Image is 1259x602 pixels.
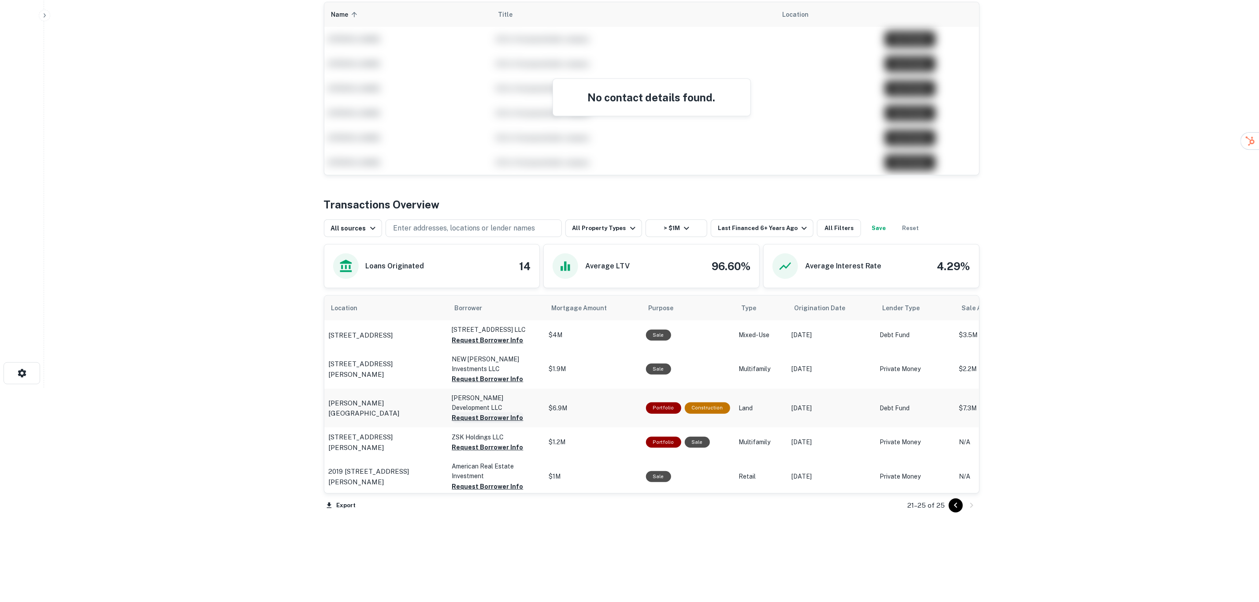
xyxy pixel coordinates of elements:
p: [DATE] [792,331,871,340]
a: [STREET_ADDRESS][PERSON_NAME] [329,432,443,453]
button: Request Borrower Info [452,374,524,384]
a: 2019 [STREET_ADDRESS][PERSON_NAME] [329,466,443,487]
button: Request Borrower Info [452,335,524,346]
th: Type [735,296,787,320]
th: Purpose [642,296,735,320]
div: scrollable content [324,296,979,493]
th: Location [324,296,448,320]
p: [DATE] [792,472,871,481]
p: Multifamily [739,364,783,374]
button: > $1M [646,219,707,237]
h4: 96.60% [712,258,750,274]
button: Request Borrower Info [452,442,524,453]
p: [DATE] [792,438,871,447]
p: 21–25 of 25 [908,500,945,511]
div: Sale [646,330,671,341]
p: $6.9M [549,404,637,413]
th: Origination Date [787,296,876,320]
p: Land [739,404,783,413]
span: Purpose [649,303,685,313]
button: Save your search to get updates of matches that match your search criteria. [865,219,893,237]
p: Multifamily [739,438,783,447]
p: Retail [739,472,783,481]
p: $1.9M [549,364,637,374]
div: This is a portfolio loan with 5 properties [646,402,681,413]
p: $1M [549,472,637,481]
button: Request Borrower Info [452,412,524,423]
a: [STREET_ADDRESS] [329,330,443,341]
div: This is a portfolio loan with 6 properties [646,437,681,448]
button: All sources [324,219,382,237]
div: scrollable content [324,2,979,175]
th: Mortgage Amount [545,296,642,320]
p: N/A [959,438,1030,447]
p: $1.2M [549,438,637,447]
span: Origination Date [795,303,857,313]
button: Request Borrower Info [452,481,524,492]
span: Type [742,303,757,313]
div: Sale [685,437,710,448]
div: This loan purpose was for construction [685,402,730,413]
p: Mixed-Use [739,331,783,340]
a: [STREET_ADDRESS][PERSON_NAME] [329,359,443,379]
h6: Average LTV [585,261,630,271]
button: All Filters [817,219,861,237]
p: Enter addresses, locations or lender names [393,223,535,234]
p: Private Money [880,472,951,481]
span: Mortgage Amount [552,303,619,313]
span: Borrower [455,303,483,313]
button: Go to previous page [949,498,963,513]
p: Debt Fund [880,331,951,340]
p: NEW [PERSON_NAME] Investments LLC [452,354,540,374]
p: ZSK Holdings LLC [452,432,540,442]
th: Sale Amount [955,296,1034,320]
h4: No contact details found. [564,89,740,105]
p: [DATE] [792,364,871,374]
h4: 4.29% [937,258,970,274]
button: Last Financed 6+ Years Ago [711,219,813,237]
h6: Loans Originated [366,261,424,271]
p: $4M [549,331,637,340]
span: Location [331,303,369,313]
p: $2.2M [959,364,1030,374]
h4: 14 [519,258,531,274]
th: Lender Type [876,296,955,320]
p: [STREET_ADDRESS] LLC [452,325,540,334]
p: Private Money [880,364,951,374]
p: N/A [959,472,1030,481]
th: Borrower [448,296,545,320]
h4: Transactions Overview [324,197,440,212]
span: Sale Amount [962,303,1013,313]
div: Sale [646,471,671,482]
p: American Real Estate Investment [452,461,540,481]
p: Private Money [880,438,951,447]
p: [STREET_ADDRESS] [329,330,393,341]
iframe: Chat Widget [1215,531,1259,574]
h6: Average Interest Rate [805,261,882,271]
span: Lender Type [883,303,920,313]
div: All sources [331,223,378,234]
div: Sale [646,364,671,375]
p: $3.5M [959,331,1030,340]
button: Enter addresses, locations or lender names [386,219,562,237]
button: Export [324,499,358,512]
p: $7.3M [959,404,1030,413]
button: All Property Types [565,219,642,237]
p: [DATE] [792,404,871,413]
button: Reset [896,219,925,237]
p: Debt Fund [880,404,951,413]
p: [PERSON_NAME] Development LLC [452,393,540,412]
a: [PERSON_NAME][GEOGRAPHIC_DATA] [329,398,443,419]
div: Last Financed 6+ Years Ago [718,223,810,234]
